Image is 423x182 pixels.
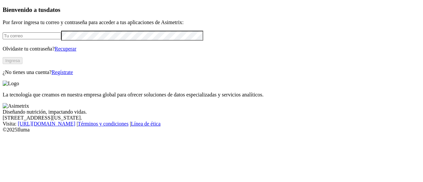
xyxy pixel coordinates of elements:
a: Términos y condiciones [78,121,129,127]
span: datos [46,6,60,13]
img: Logo [3,81,19,87]
div: Diseñando nutrición, impactando vidas. [3,109,420,115]
img: Asimetrix [3,103,29,109]
a: [URL][DOMAIN_NAME] [18,121,75,127]
div: [STREET_ADDRESS][US_STATE]. [3,115,420,121]
div: © 2025 Iluma [3,127,420,133]
a: Recuperar [55,46,76,52]
h3: Bienvenido a tus [3,6,420,14]
input: Tu correo [3,32,61,39]
p: La tecnología que creamos en nuestra empresa global para ofrecer soluciones de datos especializad... [3,92,420,98]
p: Por favor ingresa tu correo y contraseña para acceder a tus aplicaciones de Asimetrix: [3,19,420,25]
a: Regístrate [52,69,73,75]
p: ¿No tienes una cuenta? [3,69,420,75]
div: Visita : | | [3,121,420,127]
button: Ingresa [3,57,22,64]
p: Olvidaste tu contraseña? [3,46,420,52]
a: Línea de ética [131,121,161,127]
